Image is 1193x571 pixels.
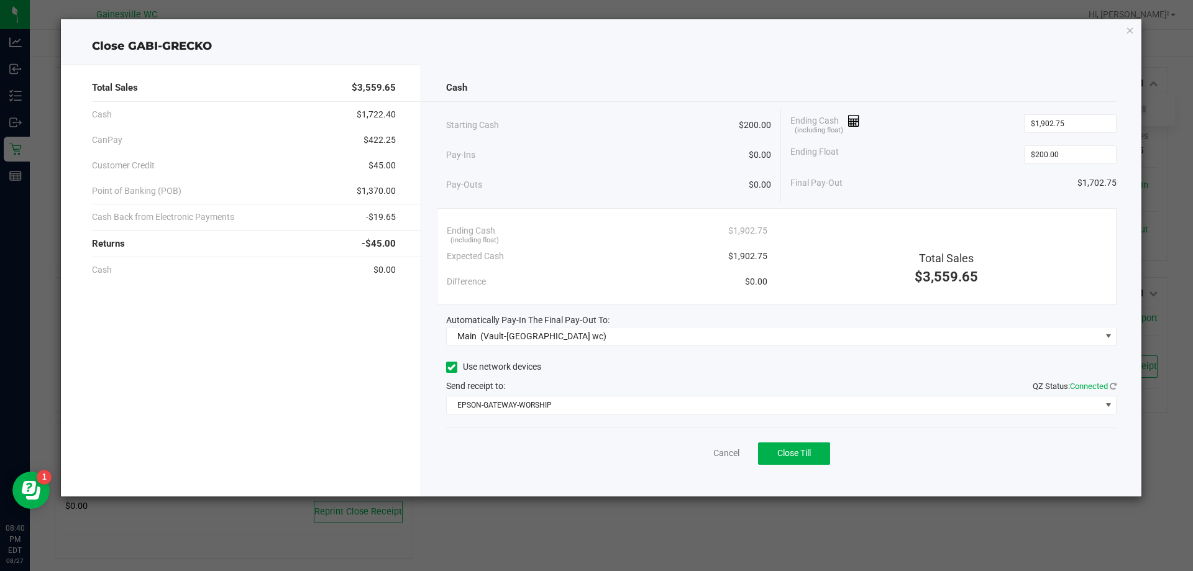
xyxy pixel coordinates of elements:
[480,331,606,341] span: (Vault-[GEOGRAPHIC_DATA] wc)
[92,108,112,121] span: Cash
[92,185,181,198] span: Point of Banking (POB)
[352,81,396,95] span: $3,559.65
[446,81,467,95] span: Cash
[728,250,767,263] span: $1,902.75
[795,126,843,136] span: (including float)
[1033,381,1117,391] span: QZ Status:
[790,176,843,190] span: Final Pay-Out
[447,396,1101,414] span: EPSON-GATEWAY-WORSHIP
[357,108,396,121] span: $1,722.40
[457,331,477,341] span: Main
[373,263,396,276] span: $0.00
[61,38,1142,55] div: Close GABI-GRECKO
[745,275,767,288] span: $0.00
[446,148,475,162] span: Pay-Ins
[446,178,482,191] span: Pay-Outs
[790,114,860,133] span: Ending Cash
[758,442,830,465] button: Close Till
[713,447,739,460] a: Cancel
[450,235,499,246] span: (including float)
[447,224,495,237] span: Ending Cash
[446,381,505,391] span: Send receipt to:
[1077,176,1117,190] span: $1,702.75
[92,231,396,257] div: Returns
[362,237,396,251] span: -$45.00
[368,159,396,172] span: $45.00
[739,119,771,132] span: $200.00
[919,252,974,265] span: Total Sales
[357,185,396,198] span: $1,370.00
[92,211,234,224] span: Cash Back from Electronic Payments
[366,211,396,224] span: -$19.65
[749,148,771,162] span: $0.00
[728,224,767,237] span: $1,902.75
[12,472,50,509] iframe: Resource center
[749,178,771,191] span: $0.00
[363,134,396,147] span: $422.25
[92,263,112,276] span: Cash
[790,145,839,164] span: Ending Float
[447,250,504,263] span: Expected Cash
[37,470,52,485] iframe: Resource center unread badge
[446,360,541,373] label: Use network devices
[92,159,155,172] span: Customer Credit
[446,315,610,325] span: Automatically Pay-In The Final Pay-Out To:
[447,275,486,288] span: Difference
[1070,381,1108,391] span: Connected
[92,134,122,147] span: CanPay
[92,81,138,95] span: Total Sales
[777,448,811,458] span: Close Till
[446,119,499,132] span: Starting Cash
[915,269,978,285] span: $3,559.65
